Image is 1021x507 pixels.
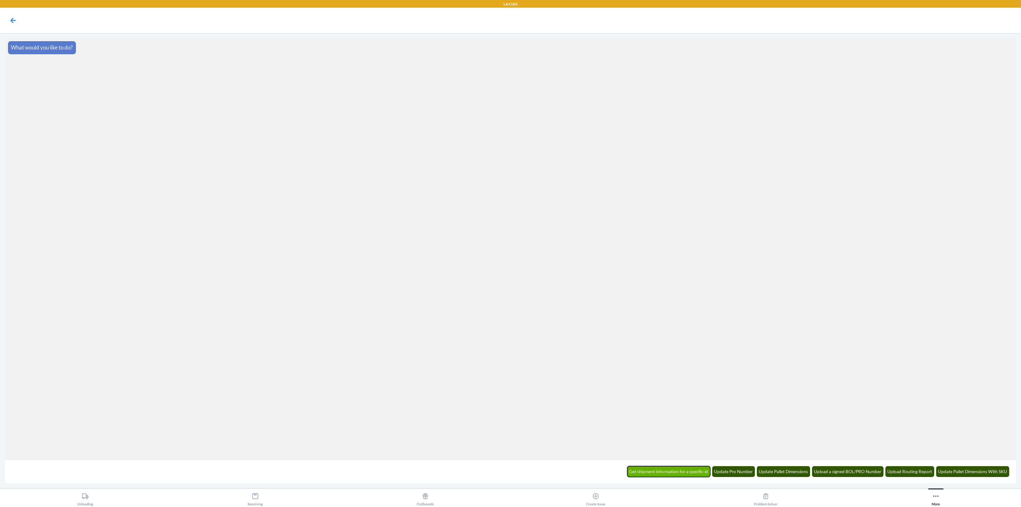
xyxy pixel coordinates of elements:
[77,490,93,506] div: Unloading
[712,466,755,477] button: Update Pro Number
[885,466,935,477] button: Upload Routing Report
[340,488,511,506] button: Outbounds
[812,466,884,477] button: Upload a signed BOL/PRO Number
[503,1,518,7] p: LAX1RS
[932,490,940,506] div: More
[511,488,681,506] button: Create Issue
[248,490,263,506] div: Receiving
[754,490,778,506] div: Problem Solver
[681,488,851,506] button: Problem Solver
[936,466,1010,477] button: Update Pallet Dimensions With SKU
[11,43,73,52] p: What would you like to do?
[170,488,340,506] button: Receiving
[851,488,1021,506] button: More
[757,466,810,477] button: Update Pallet Dimensions
[417,490,434,506] div: Outbounds
[627,466,711,477] button: Get shipment information for a specific id
[586,490,605,506] div: Create Issue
